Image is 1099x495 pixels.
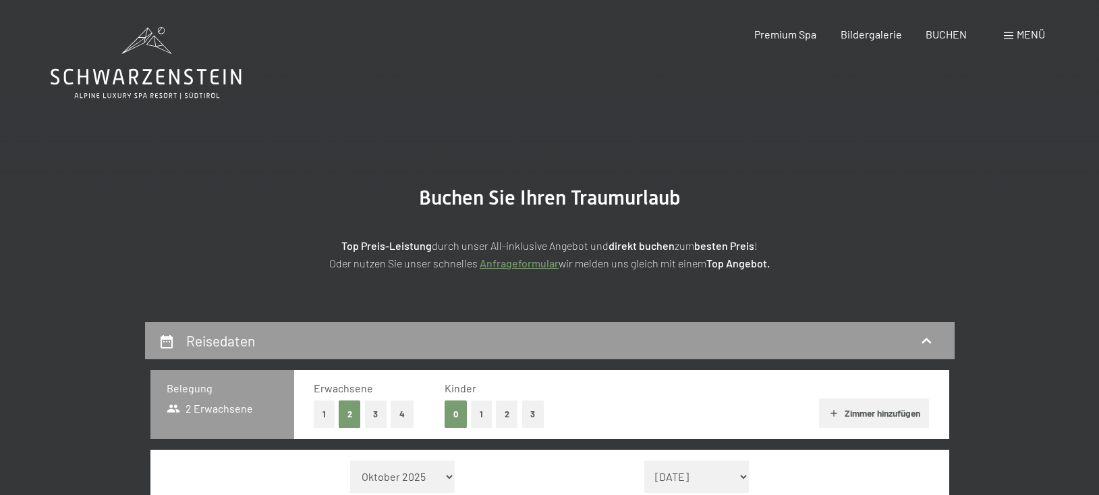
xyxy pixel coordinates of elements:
button: 1 [314,400,335,428]
span: 2 Erwachsene [167,401,254,416]
h2: Reisedaten [186,332,255,349]
span: Erwachsene [314,382,373,394]
strong: Top Preis-Leistung [341,239,432,252]
a: Anfrageformular [480,257,559,269]
span: Buchen Sie Ihren Traumurlaub [419,186,681,209]
button: 4 [391,400,414,428]
h3: Belegung [167,381,278,396]
a: BUCHEN [926,28,967,41]
strong: besten Preis [694,239,754,252]
button: 2 [339,400,361,428]
button: Zimmer hinzufügen [819,398,929,428]
p: durch unser All-inklusive Angebot und zum ! Oder nutzen Sie unser schnelles wir melden uns gleich... [213,237,887,271]
button: 2 [496,400,518,428]
span: Menü [1017,28,1045,41]
strong: Top Angebot. [706,257,770,269]
a: Premium Spa [754,28,816,41]
button: 3 [365,400,387,428]
strong: direkt buchen [609,239,675,252]
button: 3 [522,400,544,428]
a: Bildergalerie [841,28,902,41]
button: 0 [445,400,467,428]
span: Kinder [445,382,476,394]
button: 1 [471,400,492,428]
